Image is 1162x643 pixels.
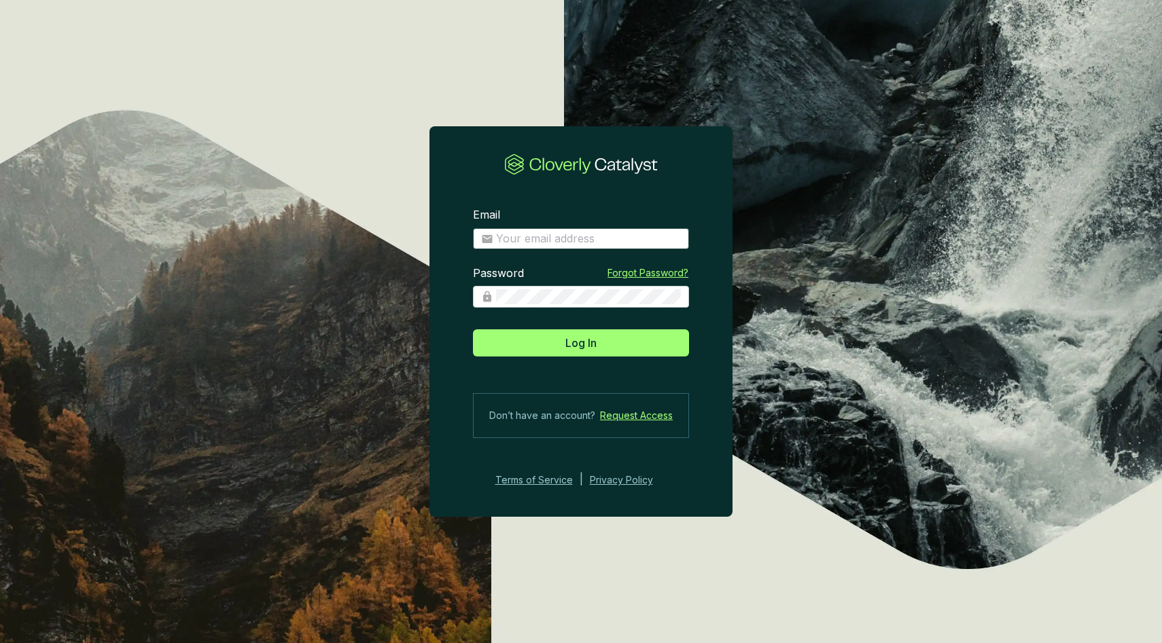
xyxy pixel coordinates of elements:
[565,335,597,351] span: Log In
[489,407,595,424] span: Don’t have an account?
[590,472,671,488] a: Privacy Policy
[608,266,688,280] a: Forgot Password?
[491,472,573,488] a: Terms of Service
[473,266,524,281] label: Password
[496,289,681,304] input: Password
[580,472,583,488] div: |
[496,232,681,246] input: Email
[473,208,500,223] label: Email
[600,407,673,424] a: Request Access
[473,329,689,356] button: Log In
